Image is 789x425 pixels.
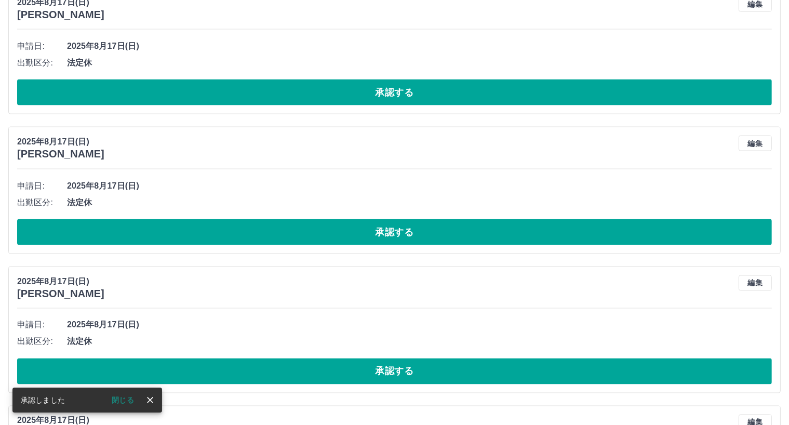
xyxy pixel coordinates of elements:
button: 承認する [17,79,772,105]
span: 法定休 [67,196,772,209]
button: 承認する [17,219,772,245]
span: 法定休 [67,57,772,69]
span: 2025年8月17日(日) [67,180,772,192]
span: 出勤区分: [17,196,67,209]
button: 編集 [739,136,772,151]
span: 法定休 [67,336,772,348]
button: 承認する [17,358,772,384]
h3: [PERSON_NAME] [17,9,104,21]
span: 出勤区分: [17,57,67,69]
h3: [PERSON_NAME] [17,288,104,300]
span: 出勤区分: [17,336,67,348]
button: 編集 [739,275,772,291]
span: 申請日: [17,180,67,192]
span: 2025年8月17日(日) [67,319,772,331]
button: close [142,392,158,408]
span: 申請日: [17,40,67,52]
span: 申請日: [17,319,67,331]
p: 2025年8月17日(日) [17,275,104,288]
span: 2025年8月17日(日) [67,40,772,52]
h3: [PERSON_NAME] [17,148,104,160]
p: 2025年8月17日(日) [17,136,104,148]
div: 承認しました [21,391,65,409]
button: 閉じる [103,392,142,408]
